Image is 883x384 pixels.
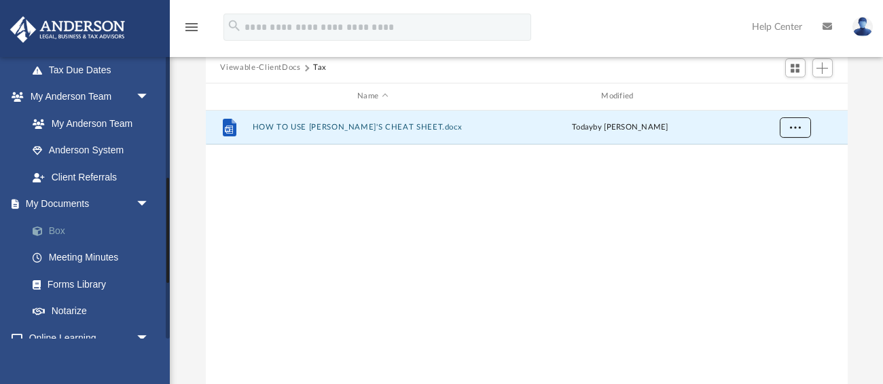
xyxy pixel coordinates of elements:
a: Client Referrals [19,164,163,191]
span: today [572,123,593,131]
div: Name [251,90,493,102]
div: by [PERSON_NAME] [499,121,740,134]
div: Modified [499,90,740,102]
button: Switch to Grid View [785,58,806,77]
div: id [746,90,842,102]
a: Online Learningarrow_drop_down [10,324,163,351]
a: menu [183,26,200,35]
span: arrow_drop_down [136,191,163,218]
button: Viewable-ClientDocs [220,62,300,74]
button: HOW TO USE [PERSON_NAME]'S CHEAT SHEET.docx [252,123,493,132]
span: arrow_drop_down [136,83,163,111]
button: Add [812,58,833,77]
a: Box [19,217,170,244]
a: My Anderson Teamarrow_drop_down [10,83,163,111]
span: arrow_drop_down [136,324,163,352]
i: menu [183,19,200,35]
div: id [211,90,245,102]
a: Meeting Minutes [19,244,170,271]
button: Tax [313,62,327,74]
a: My Documentsarrow_drop_down [10,191,170,218]
a: Tax Due Dates [19,56,170,83]
i: search [227,18,242,33]
img: User Pic [852,17,873,37]
button: More options [779,117,810,138]
img: Anderson Advisors Platinum Portal [6,16,129,43]
a: My Anderson Team [19,110,156,137]
a: Notarize [19,298,170,325]
a: Forms Library [19,271,163,298]
a: Anderson System [19,137,163,164]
